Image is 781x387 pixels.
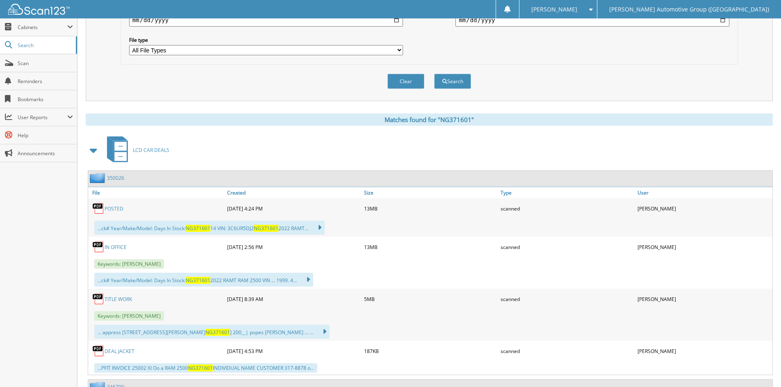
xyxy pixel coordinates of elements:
a: Type [499,187,635,198]
div: scanned [499,291,635,307]
div: [PERSON_NAME] [635,200,772,217]
a: 350026 [107,174,124,181]
input: start [129,14,403,27]
span: NG371601 [254,225,278,232]
div: [PERSON_NAME] [635,343,772,359]
span: LCD CAR DEALS [133,147,169,154]
img: scan123-logo-white.svg [8,4,70,15]
div: [PERSON_NAME] [635,291,772,307]
iframe: Chat Widget [740,348,781,387]
span: Cabinets [18,24,67,31]
div: scanned [499,343,635,359]
span: Help [18,132,73,139]
div: [DATE] 4:24 PM [225,200,362,217]
a: POSTED [105,205,123,212]
span: Reminders [18,78,73,85]
a: Created [225,187,362,198]
span: NG371601 [186,225,210,232]
div: ...ck# Year/Make/Model: Days In Stock: 14 VIN: 3C6UR5DJ2 2022 RAMT... [94,221,325,235]
div: 5MB [362,291,499,307]
label: File type [129,36,403,43]
a: DEAL JACKET [105,348,134,355]
span: Scan [18,60,73,67]
div: scanned [499,200,635,217]
div: [DATE] 8:39 AM [225,291,362,307]
img: folder2.png [90,173,107,183]
img: PDF.png [92,241,105,253]
span: NG371601 [188,364,213,371]
a: IN OFFICE [105,244,127,251]
span: [PERSON_NAME] [531,7,577,12]
img: PDF.png [92,202,105,215]
input: end [455,14,729,27]
span: [PERSON_NAME] Automotive Group ([GEOGRAPHIC_DATA]) [609,7,769,12]
a: LCD CAR DEALS [102,134,169,166]
span: Search [18,42,72,49]
div: 187KB [362,343,499,359]
div: Matches found for "NG371601" [86,113,773,126]
button: Search [434,74,471,89]
div: [PERSON_NAME] [635,239,772,255]
span: Keywords: [PERSON_NAME] [94,259,164,269]
div: [DATE] 4:53 PM [225,343,362,359]
span: Bookmarks [18,96,73,103]
span: NG371601 [186,277,210,284]
div: scanned [499,239,635,255]
div: ... appress [STREET_ADDRESS][PERSON_NAME] ] 200__| popes [PERSON_NAME] ... ... [94,325,330,339]
a: TITLE WORK [105,296,132,303]
div: ...PFIT INVOICE 25002 XI Oo a RAM 2500 INDIVIDUAL NAME CUSTOMER 317-8878 o... [94,363,317,373]
span: User Reports [18,114,67,121]
div: 13MB [362,239,499,255]
span: Announcements [18,150,73,157]
a: File [88,187,225,198]
button: Clear [387,74,424,89]
img: PDF.png [92,345,105,357]
a: Size [362,187,499,198]
span: NG371601 [205,329,230,336]
span: Keywords: [PERSON_NAME] [94,311,164,321]
div: [DATE] 2:56 PM [225,239,362,255]
div: 13MB [362,200,499,217]
img: PDF.png [92,293,105,305]
div: ...ck# Year/Make/Model: Days In Stock: 2022 RAMT RAM 2500 VIN ... 1999. 4... [94,273,313,287]
a: User [635,187,772,198]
